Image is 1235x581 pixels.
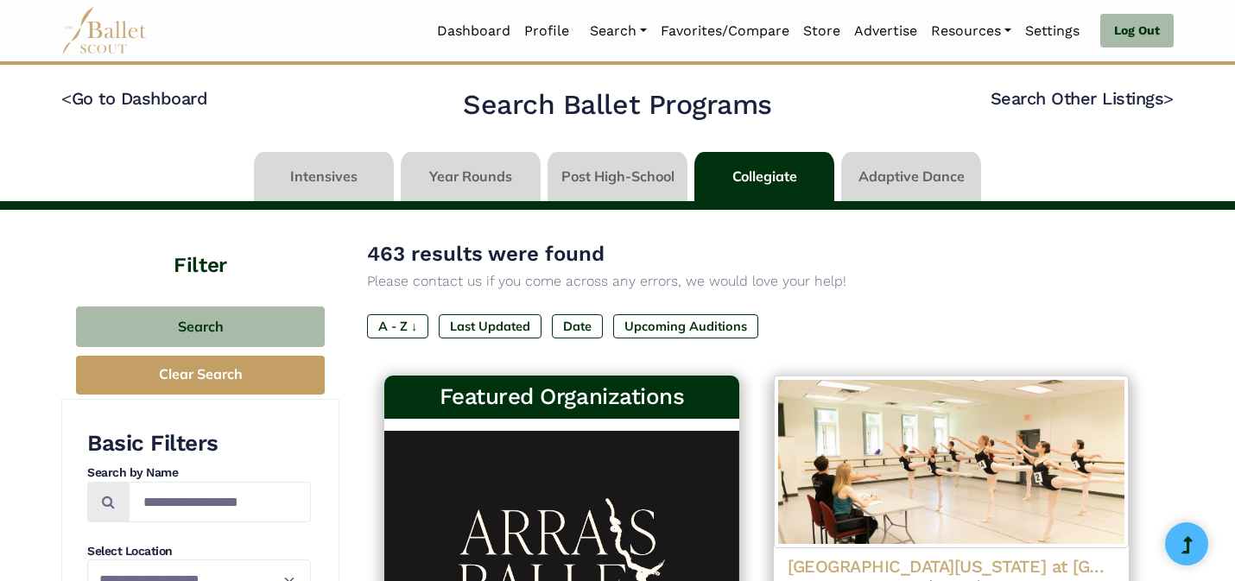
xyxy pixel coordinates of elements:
[398,382,725,412] h3: Featured Organizations
[796,13,847,49] a: Store
[847,13,924,49] a: Advertise
[517,13,576,49] a: Profile
[250,152,397,201] li: Intensives
[838,152,985,201] li: Adaptive Dance
[788,555,1115,578] h4: [GEOGRAPHIC_DATA][US_STATE] at [GEOGRAPHIC_DATA]
[61,210,339,281] h4: Filter
[87,543,311,560] h4: Select Location
[87,429,311,458] h3: Basic Filters
[430,13,517,49] a: Dashboard
[76,306,325,347] button: Search
[367,270,1146,293] p: Please contact us if you come across any errors, we would love your help!
[367,314,428,338] label: A - Z ↓
[691,152,838,201] li: Collegiate
[774,376,1129,548] img: Logo
[613,314,758,338] label: Upcoming Auditions
[397,152,544,201] li: Year Rounds
[991,88,1174,109] a: Search Other Listings>
[76,356,325,395] button: Clear Search
[654,13,796,49] a: Favorites/Compare
[367,242,605,266] span: 463 results were found
[583,13,654,49] a: Search
[544,152,691,201] li: Post High-School
[1100,14,1174,48] a: Log Out
[61,88,207,109] a: <Go to Dashboard
[552,314,603,338] label: Date
[463,87,771,123] h2: Search Ballet Programs
[924,13,1018,49] a: Resources
[129,482,311,522] input: Search by names...
[1163,87,1174,109] code: >
[61,87,72,109] code: <
[439,314,541,338] label: Last Updated
[87,464,311,482] h4: Search by Name
[1018,13,1086,49] a: Settings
